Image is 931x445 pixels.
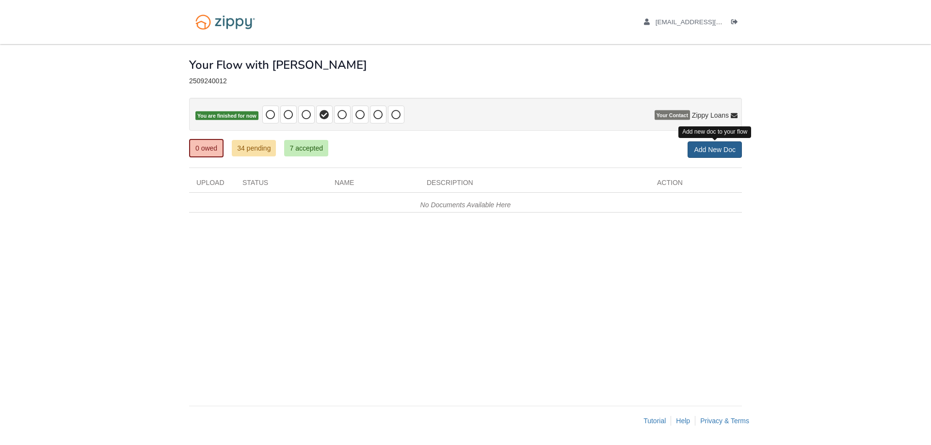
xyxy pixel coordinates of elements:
span: irving_jr99@hotmail.com [656,18,767,26]
span: Your Contact [655,110,690,120]
h1: Your Flow with [PERSON_NAME] [189,59,367,71]
div: Action [650,178,742,192]
span: You are finished for now [195,111,258,121]
div: Name [327,178,419,192]
a: Privacy & Terms [700,417,749,425]
a: 34 pending [232,140,276,156]
div: Description [419,178,650,192]
a: Add New Doc [688,141,742,158]
em: No Documents Available Here [420,201,511,209]
a: Log out [731,18,742,28]
div: Status [235,178,327,192]
div: Add new doc to your flow [678,126,751,138]
a: Tutorial [643,417,666,425]
a: 0 owed [189,139,224,157]
a: Help [676,417,690,425]
span: Zippy Loans [692,110,729,120]
div: 2509240012 [189,77,742,85]
a: 7 accepted [284,140,328,156]
a: edit profile [644,18,767,28]
img: Logo [189,10,261,34]
div: Upload [189,178,235,192]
